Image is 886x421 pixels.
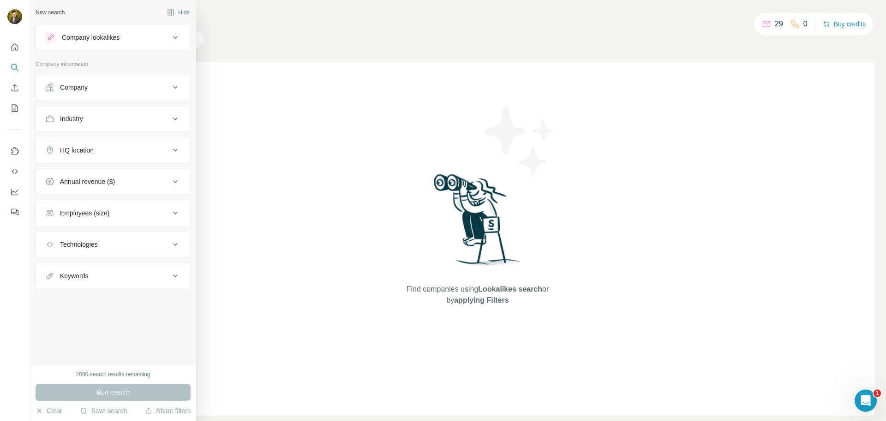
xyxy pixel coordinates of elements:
[145,406,191,415] button: Share filters
[76,370,150,378] div: 2000 search results remaining
[36,171,190,193] button: Annual revenue ($)
[36,76,190,98] button: Company
[36,265,190,287] button: Keywords
[36,202,190,224] button: Employees (size)
[454,296,509,304] span: applying Filters
[7,204,22,220] button: Feedback
[478,285,542,293] span: Lookalikes search
[60,240,98,249] div: Technologies
[36,60,191,68] p: Company information
[36,233,190,256] button: Technologies
[775,18,783,30] p: 29
[60,146,94,155] div: HQ location
[803,18,808,30] p: 0
[874,390,881,397] span: 1
[60,208,109,218] div: Employees (size)
[855,390,877,412] iframe: Intercom live chat
[36,406,62,415] button: Clear
[7,39,22,55] button: Quick start
[404,284,551,306] span: Find companies using or by
[60,114,83,123] div: Industry
[36,108,190,130] button: Industry
[36,139,190,161] button: HQ location
[80,11,875,24] h4: Search
[62,33,120,42] div: Company lookalikes
[60,83,88,92] div: Company
[7,59,22,76] button: Search
[80,406,127,415] button: Save search
[7,143,22,159] button: Use Surfe on LinkedIn
[7,183,22,200] button: Dashboard
[7,100,22,116] button: My lists
[7,79,22,96] button: Enrich CSV
[430,171,526,275] img: Surfe Illustration - Woman searching with binoculars
[478,99,561,182] img: Surfe Illustration - Stars
[36,26,190,49] button: Company lookalikes
[823,18,866,31] button: Buy credits
[7,9,22,24] img: Avatar
[36,8,65,17] div: New search
[7,163,22,180] button: Use Surfe API
[161,6,196,19] button: Hide
[60,271,88,281] div: Keywords
[60,177,115,186] div: Annual revenue ($)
